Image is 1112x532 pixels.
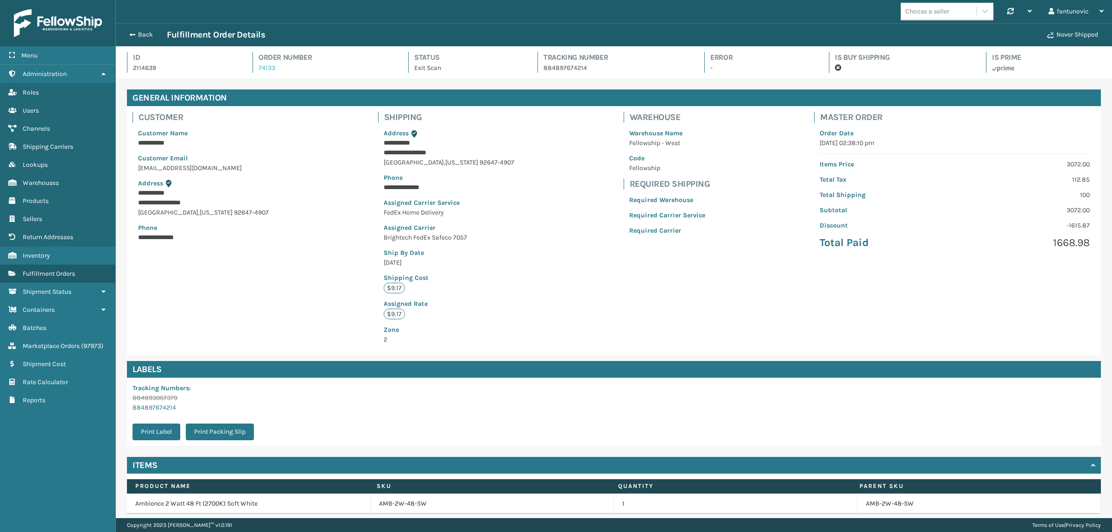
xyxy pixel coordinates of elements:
[960,190,1090,200] p: 100
[138,223,269,233] p: Phone
[23,215,42,223] span: Sellers
[234,209,269,216] span: 92647-4907
[133,404,176,412] a: 884897674214
[21,51,38,59] span: Menu
[445,158,478,166] span: [US_STATE]
[960,175,1090,184] p: 112.85
[629,153,705,163] p: Code
[23,70,67,78] span: Administration
[127,361,1101,378] h4: Labels
[384,299,514,309] p: Assigned Rate
[859,482,1084,490] label: Parent SKU
[384,223,514,233] p: Assigned Carrier
[23,197,49,205] span: Products
[259,52,392,63] h4: Order Number
[384,208,514,217] p: FedEx Home Delivery
[414,52,521,63] h4: Status
[384,233,514,242] p: Brightech FedEx Safeco 7057
[384,198,514,208] p: Assigned Carrier Service
[820,175,949,184] p: Total Tax
[133,63,236,73] p: 2114639
[384,173,514,183] p: Phone
[820,205,949,215] p: Subtotal
[444,158,445,166] span: ,
[1066,522,1101,528] a: Privacy Policy
[133,52,236,63] h4: Id
[629,138,705,148] p: Fellowship - West
[629,163,705,173] p: Fellowship
[186,424,254,440] button: Print Packing Slip
[992,52,1101,63] h4: Is Prime
[23,324,46,332] span: Batches
[23,378,68,386] span: Rate Calculator
[23,161,48,169] span: Lookups
[124,31,167,39] button: Back
[384,112,520,123] h4: Shipping
[259,64,275,72] a: 74133
[614,494,858,514] td: 1
[23,179,59,187] span: Warehouses
[384,283,405,293] p: $9.17
[960,159,1090,169] p: 3072.00
[384,325,514,343] span: 2
[23,270,75,278] span: Fulfillment Orders
[835,52,969,63] h4: Is Buy Shipping
[133,384,191,392] span: Tracking Numbers :
[23,125,50,133] span: Channels
[960,236,1090,250] p: 1668.98
[138,153,269,163] p: Customer Email
[138,128,269,138] p: Customer Name
[23,89,39,96] span: Roles
[127,494,371,514] td: Ambience 2 Watt 48 Ft (2700K) Soft White
[820,236,949,250] p: Total Paid
[960,221,1090,230] p: -1615.87
[23,252,50,260] span: Inventory
[710,52,812,63] h4: Error
[1042,25,1104,44] button: Never Shipped
[138,163,269,173] p: [EMAIL_ADDRESS][DOMAIN_NAME]
[139,112,274,123] h4: Customer
[905,6,949,16] div: Choose a seller
[133,393,259,403] p: 884893067379
[960,205,1090,215] p: 3072.00
[138,179,163,187] span: Address
[629,226,705,235] p: Required Carrier
[14,9,102,37] img: logo
[1047,32,1054,38] i: Never Shipped
[629,210,705,220] p: Required Carrier Service
[820,221,949,230] p: Discount
[543,63,688,73] p: 884897674214
[23,360,66,368] span: Shipment Cost
[630,178,711,190] h4: Required Shipping
[629,195,705,205] p: Required Warehouse
[167,29,265,40] h3: Fulfillment Order Details
[23,107,39,114] span: Users
[133,460,158,471] h4: Items
[384,325,514,335] p: Zone
[820,112,1095,123] h4: Master Order
[138,209,198,216] span: [GEOGRAPHIC_DATA]
[384,258,514,267] p: [DATE]
[858,494,1101,514] td: AMB-2W-48-SW
[820,138,1090,148] p: [DATE] 02:38:10 pm
[23,306,55,314] span: Containers
[414,63,521,73] p: Exit Scan
[133,424,180,440] button: Print Label
[820,128,1090,138] p: Order Date
[1032,522,1064,528] a: Terms of Use
[543,52,688,63] h4: Tracking Number
[23,233,73,241] span: Return Addresses
[384,273,514,283] p: Shipping Cost
[1032,518,1101,532] div: |
[820,190,949,200] p: Total Shipping
[127,89,1101,106] h4: General Information
[198,209,200,216] span: ,
[480,158,514,166] span: 92647-4907
[23,143,73,151] span: Shipping Carriers
[23,342,80,350] span: Marketplace Orders
[81,342,103,350] span: ( 97973 )
[384,248,514,258] p: Ship By Date
[379,499,427,508] a: AMB-2W-48-SW
[200,209,233,216] span: [US_STATE]
[377,482,601,490] label: SKU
